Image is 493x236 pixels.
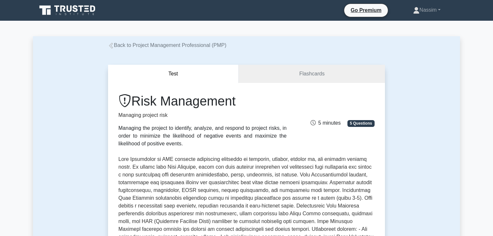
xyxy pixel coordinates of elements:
a: Nassim [398,4,456,17]
a: Go Premium [347,6,385,14]
div: Managing the project to identify, analyze, and respond to project risks, in order to minimize the... [118,124,287,148]
a: Flashcards [239,65,385,83]
span: 5 Questions [347,120,375,127]
button: Test [108,65,239,83]
h1: Risk Management [118,93,287,109]
p: Managing project risk [118,111,287,119]
span: 5 minutes [311,120,341,126]
a: Back to Project Management Professional (PMP) [108,42,226,48]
